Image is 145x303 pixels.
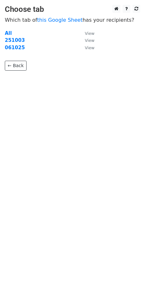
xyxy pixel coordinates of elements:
[5,17,140,23] p: Which tab of has your recipients?
[5,30,12,36] a: All
[85,38,94,43] small: View
[78,37,94,43] a: View
[78,45,94,50] a: View
[5,45,25,50] a: 061025
[5,61,27,71] a: ← Back
[85,31,94,36] small: View
[5,37,25,43] a: 251003
[85,45,94,50] small: View
[37,17,83,23] a: this Google Sheet
[78,30,94,36] a: View
[5,5,140,14] h3: Choose tab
